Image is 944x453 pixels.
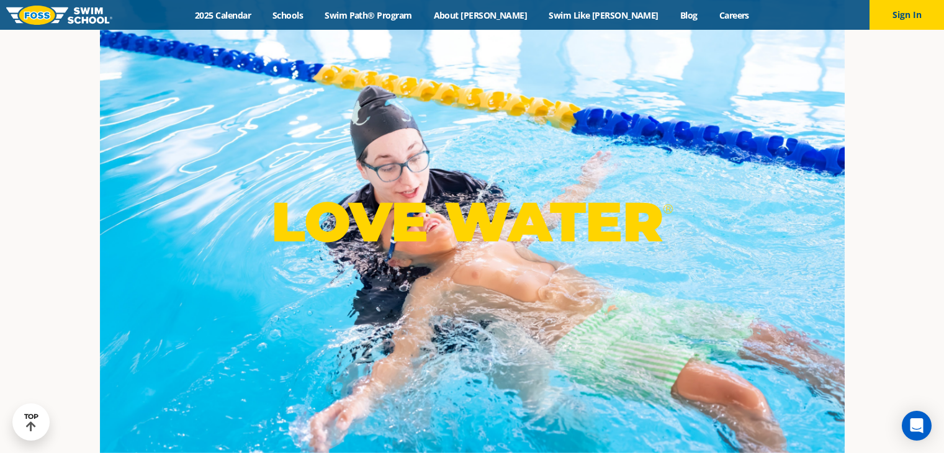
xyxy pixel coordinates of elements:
[902,411,932,441] div: Open Intercom Messenger
[314,9,423,21] a: Swim Path® Program
[271,189,673,255] p: LOVE WATER
[6,6,112,25] img: FOSS Swim School Logo
[669,9,708,21] a: Blog
[262,9,314,21] a: Schools
[663,201,673,217] sup: ®
[423,9,538,21] a: About [PERSON_NAME]
[708,9,760,21] a: Careers
[538,9,670,21] a: Swim Like [PERSON_NAME]
[184,9,262,21] a: 2025 Calendar
[24,413,38,432] div: TOP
